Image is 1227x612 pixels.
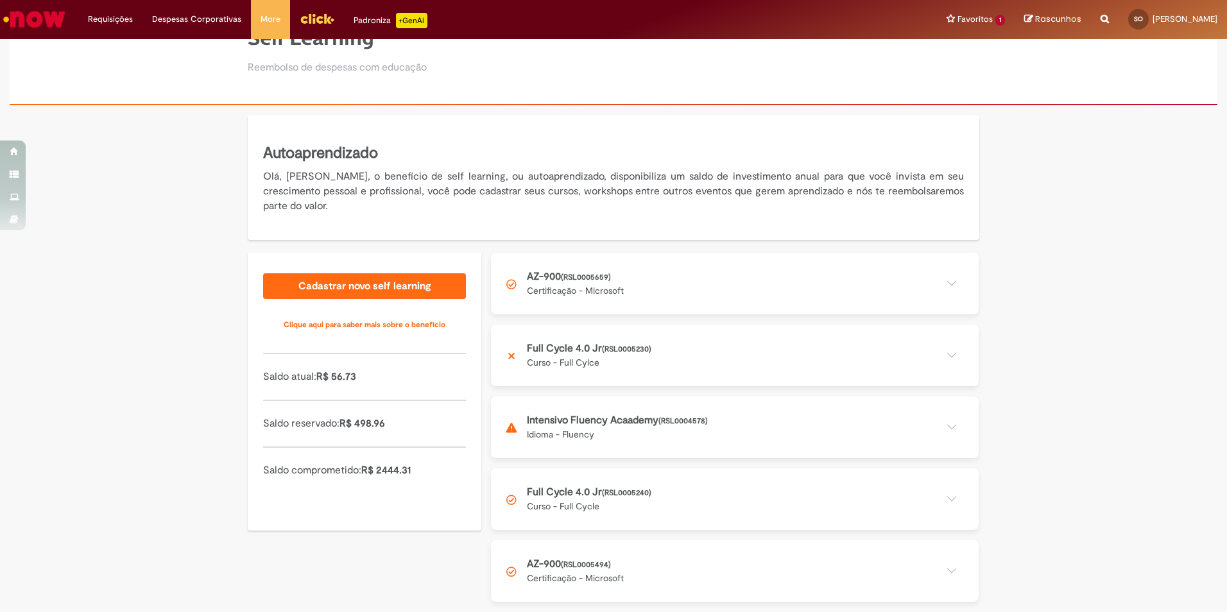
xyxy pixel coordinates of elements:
span: More [261,13,280,26]
a: Clique aqui para saber mais sobre o benefício [263,312,466,337]
img: click_logo_yellow_360x200.png [300,9,334,28]
p: Saldo comprometido: [263,463,466,478]
p: Saldo reservado: [263,416,466,431]
span: R$ 498.96 [339,417,385,430]
span: Requisições [88,13,133,26]
span: 1 [995,15,1005,26]
span: SO [1134,15,1143,23]
h5: Autoaprendizado [263,142,964,164]
span: Despesas Corporativas [152,13,241,26]
p: Saldo atual: [263,370,466,384]
span: [PERSON_NAME] [1153,13,1217,24]
div: Padroniza [354,13,427,28]
span: R$ 56.73 [316,370,356,383]
a: Cadastrar novo self learning [263,273,466,299]
a: Rascunhos [1024,13,1081,26]
h1: Self Learning [248,27,427,49]
span: Favoritos [957,13,993,26]
p: +GenAi [396,13,427,28]
p: Olá, [PERSON_NAME], o benefício de self learning, ou autoaprendizado, disponibiliza um saldo de i... [263,169,964,214]
span: R$ 2444.31 [361,464,411,477]
span: Rascunhos [1035,13,1081,25]
img: ServiceNow [1,6,67,32]
h2: Reembolso de despesas com educação [248,62,427,74]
